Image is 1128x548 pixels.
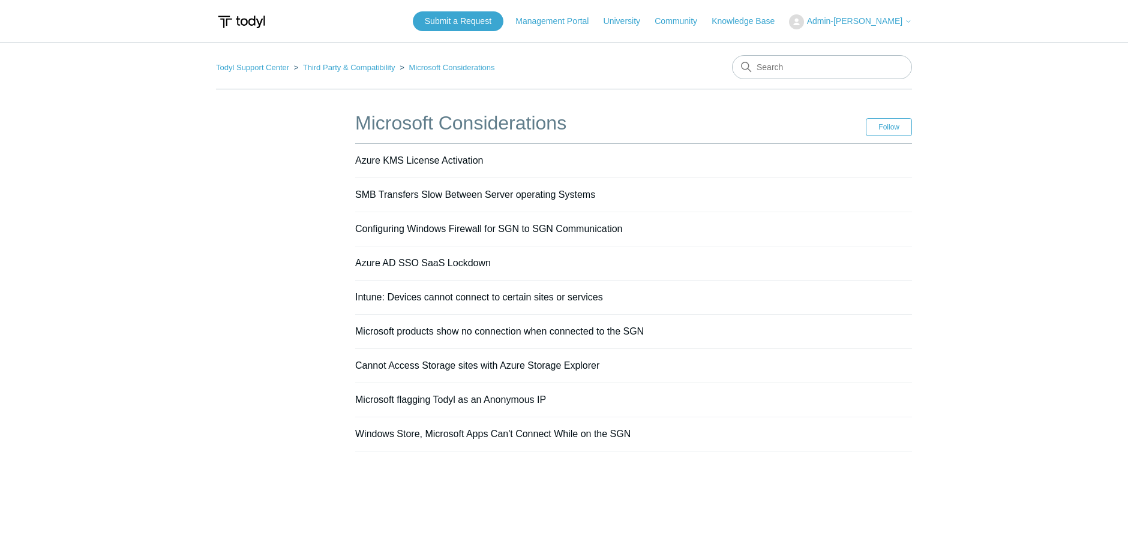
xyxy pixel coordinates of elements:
span: Admin-[PERSON_NAME] [807,16,902,26]
a: Microsoft products show no connection when connected to the SGN [355,326,644,336]
a: Intune: Devices cannot connect to certain sites or services [355,292,603,302]
a: University [604,15,652,28]
a: Cannot Access Storage sites with Azure Storage Explorer [355,360,599,371]
a: Todyl Support Center [216,63,289,72]
li: Third Party & Compatibility [292,63,398,72]
a: Azure KMS License Activation [355,155,483,165]
li: Microsoft Considerations [397,63,494,72]
input: Search [732,55,912,79]
a: Configuring Windows Firewall for SGN to SGN Communication [355,224,622,234]
h1: Microsoft Considerations [355,109,866,137]
a: SMB Transfers Slow Between Server operating Systems [355,189,595,200]
a: Community [655,15,709,28]
a: Knowledge Base [712,15,787,28]
a: Windows Store, Microsoft Apps Can't Connect While on the SGN [355,429,631,439]
button: Admin-[PERSON_NAME] [789,14,912,29]
a: Microsoft Considerations [409,63,494,72]
li: Todyl Support Center [216,63,292,72]
a: Submit a Request [413,11,503,31]
a: Management Portal [515,15,601,28]
img: Todyl Support Center Help Center home page [216,11,267,33]
button: Follow Section [866,118,912,136]
a: Azure AD SSO SaaS Lockdown [355,258,491,268]
a: Microsoft flagging Todyl as an Anonymous IP [355,395,546,405]
a: Third Party & Compatibility [303,63,395,72]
